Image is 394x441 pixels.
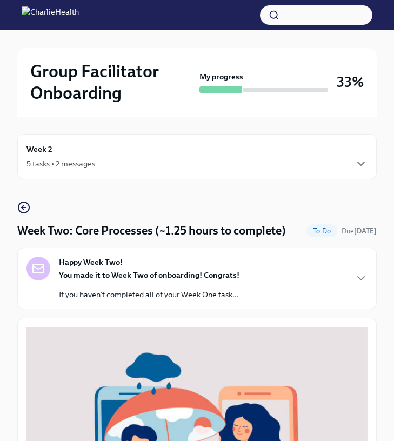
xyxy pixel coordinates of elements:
[342,227,377,235] span: Due
[59,270,239,280] strong: You made it to Week Two of onboarding! Congrats!
[59,289,239,300] p: If you haven't completed all of your Week One task...
[17,223,286,239] h4: Week Two: Core Processes (~1.25 hours to complete)
[199,71,243,82] strong: My progress
[342,226,377,236] span: October 6th, 2025 10:00
[337,72,364,92] h3: 33%
[26,143,52,155] h6: Week 2
[306,227,337,235] span: To Do
[22,6,79,24] img: CharlieHealth
[30,61,195,104] h2: Group Facilitator Onboarding
[354,227,377,235] strong: [DATE]
[26,158,95,169] div: 5 tasks • 2 messages
[59,257,123,268] strong: Happy Week Two!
